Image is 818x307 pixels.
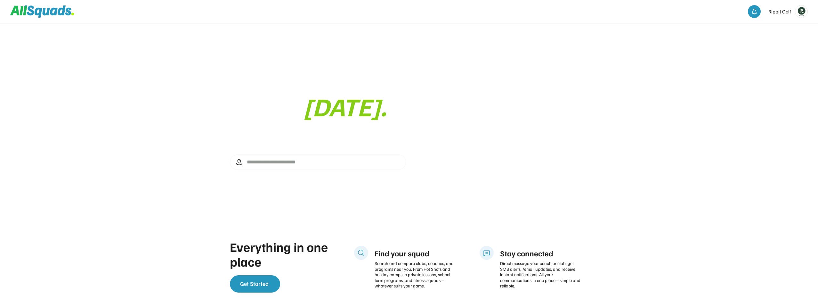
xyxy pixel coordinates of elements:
[230,239,332,269] div: Everything in one place
[239,174,297,181] div: Discover coaches near you
[768,8,791,15] div: Rippit Golf
[230,275,280,293] button: Get Started
[375,248,457,258] div: Find your squad
[500,248,582,258] div: Stay connected
[304,90,387,122] font: [DATE].
[375,261,457,289] div: Search and compare clubs, coaches, and programs near you. From Hot Shots and holiday camps to pri...
[795,5,807,18] img: Rippitlogov2_green.png
[230,125,406,142] div: From Hot Shots to holiday camps, private lessons, and everything in between.
[230,62,406,121] div: Find your Squad
[500,261,582,289] div: Direct message your coach or club, get SMS alerts, /email updates, and receive instant notificati...
[751,8,757,15] img: bell-03%20%281%29.svg
[240,280,269,287] span: Get Started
